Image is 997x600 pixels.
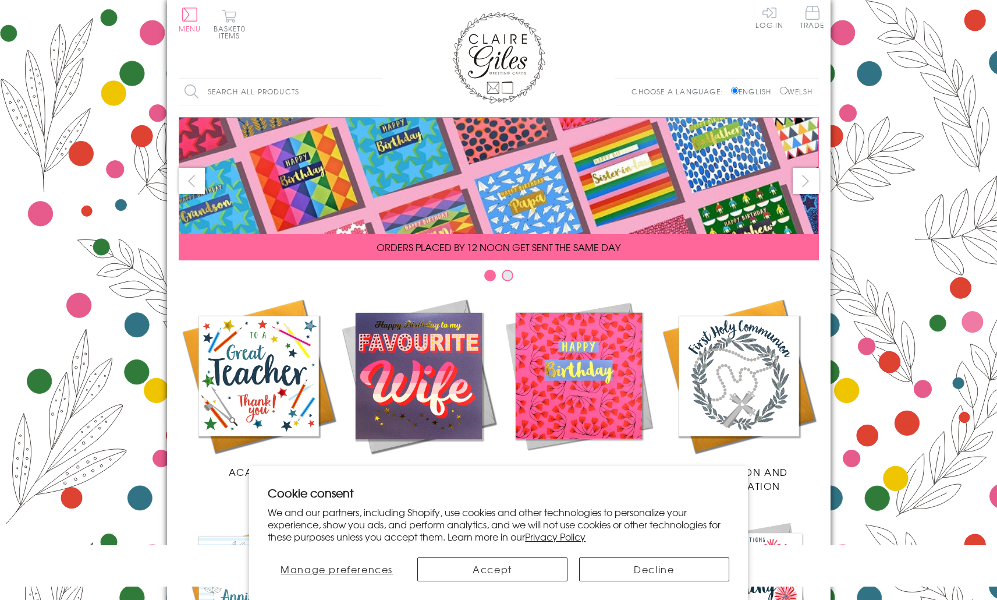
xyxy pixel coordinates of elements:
[780,86,813,97] label: Welsh
[800,6,825,31] a: Trade
[179,79,382,105] input: Search all products
[214,9,246,39] button: Basket0 items
[502,270,513,281] button: Carousel Page 2
[377,240,620,254] span: ORDERS PLACED BY 12 NOON GET SENT THE SAME DAY
[755,6,783,29] a: Log In
[179,8,201,32] button: Menu
[579,557,729,581] button: Decline
[793,168,819,194] button: next
[268,506,729,542] p: We and our partners, including Shopify, use cookies and other technologies to personalize your ex...
[731,87,739,94] input: English
[417,557,567,581] button: Accept
[219,23,246,41] span: 0 items
[268,485,729,501] h2: Cookie consent
[268,557,406,581] button: Manage preferences
[551,465,606,479] span: Birthdays
[380,465,456,479] span: New Releases
[281,562,393,576] span: Manage preferences
[800,6,825,29] span: Trade
[452,12,545,104] img: Claire Giles Greetings Cards
[179,296,339,479] a: Academic
[179,269,819,287] div: Carousel Pagination
[499,296,659,479] a: Birthdays
[179,168,205,194] button: prev
[659,296,819,493] a: Communion and Confirmation
[179,23,201,34] span: Menu
[731,86,777,97] label: English
[689,465,788,493] span: Communion and Confirmation
[339,296,499,479] a: New Releases
[229,465,289,479] span: Academic
[631,86,729,97] p: Choose a language:
[484,270,496,281] button: Carousel Page 1 (Current Slide)
[780,87,787,94] input: Welsh
[525,530,586,543] a: Privacy Policy
[371,79,382,105] input: Search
